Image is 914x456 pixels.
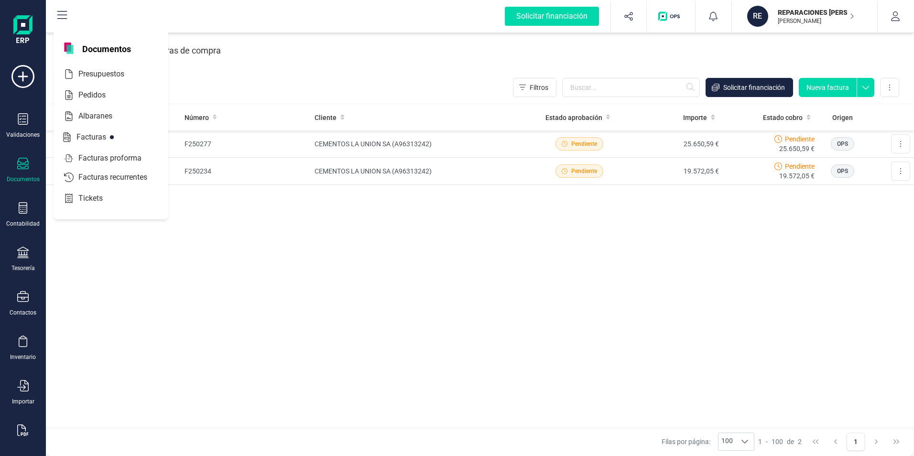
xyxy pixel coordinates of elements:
[13,15,33,46] img: Logo Finanedi
[311,130,532,158] td: CEMENTOS LA UNION SA (A96313242)
[75,68,141,80] span: Presupuestos
[799,78,857,97] button: Nueva factura
[785,162,815,171] span: Pendiente
[706,78,793,97] button: Solicitar financiación
[6,220,40,228] div: Contabilidad
[75,152,159,164] span: Facturas proforma
[847,433,865,451] button: Page 1
[513,78,556,97] button: Filtros
[75,172,164,183] span: Facturas recurrentes
[653,1,689,32] button: Logo de OPS
[787,437,794,446] span: de
[779,144,815,153] span: 25.650,59 €
[311,158,532,185] td: CEMENTOS LA UNION SA (A96313242)
[827,433,845,451] button: Previous Page
[12,398,34,405] div: Importar
[798,437,802,446] span: 2
[867,433,885,451] button: Next Page
[181,158,311,185] td: F250234
[11,264,35,272] div: Tesorería
[181,130,311,158] td: F250277
[778,17,854,25] p: [PERSON_NAME]
[530,83,548,92] span: Filtros
[76,43,137,54] span: Documentos
[10,353,36,361] div: Inventario
[758,437,802,446] div: -
[75,193,120,204] span: Tickets
[571,140,597,148] span: Pendiente
[662,433,754,451] div: Filas por página:
[7,175,40,183] div: Documentos
[75,89,123,101] span: Pedidos
[772,437,783,446] span: 100
[832,113,853,122] span: Origen
[627,158,723,185] td: 19.572,05 €
[887,433,905,451] button: Last Page
[763,113,803,122] span: Estado cobro
[493,1,610,32] button: Solicitar financiación
[778,8,854,17] p: REPARACIONES [PERSON_NAME] SL
[743,1,866,32] button: REREPARACIONES [PERSON_NAME] SL[PERSON_NAME]
[75,110,130,122] span: Albaranes
[806,433,825,451] button: First Page
[779,171,815,181] span: 19.572,05 €
[545,113,602,122] span: Estado aprobación
[315,113,337,122] span: Cliente
[185,113,209,122] span: Número
[627,130,723,158] td: 25.650,59 €
[571,167,597,175] span: Pendiente
[758,437,762,446] span: 1
[785,134,815,144] span: Pendiente
[10,309,36,316] div: Contactos
[562,78,700,97] input: Buscar...
[6,131,40,139] div: Validaciones
[718,433,736,450] span: 100
[683,113,707,122] span: Importe
[723,83,785,92] span: Solicitar financiación
[658,11,684,21] img: Logo de OPS
[837,167,848,175] span: OPS
[73,131,123,143] span: Facturas
[145,38,221,63] div: Facturas de compra
[747,6,768,27] div: RE
[837,140,848,148] span: OPS
[505,7,599,26] div: Solicitar financiación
